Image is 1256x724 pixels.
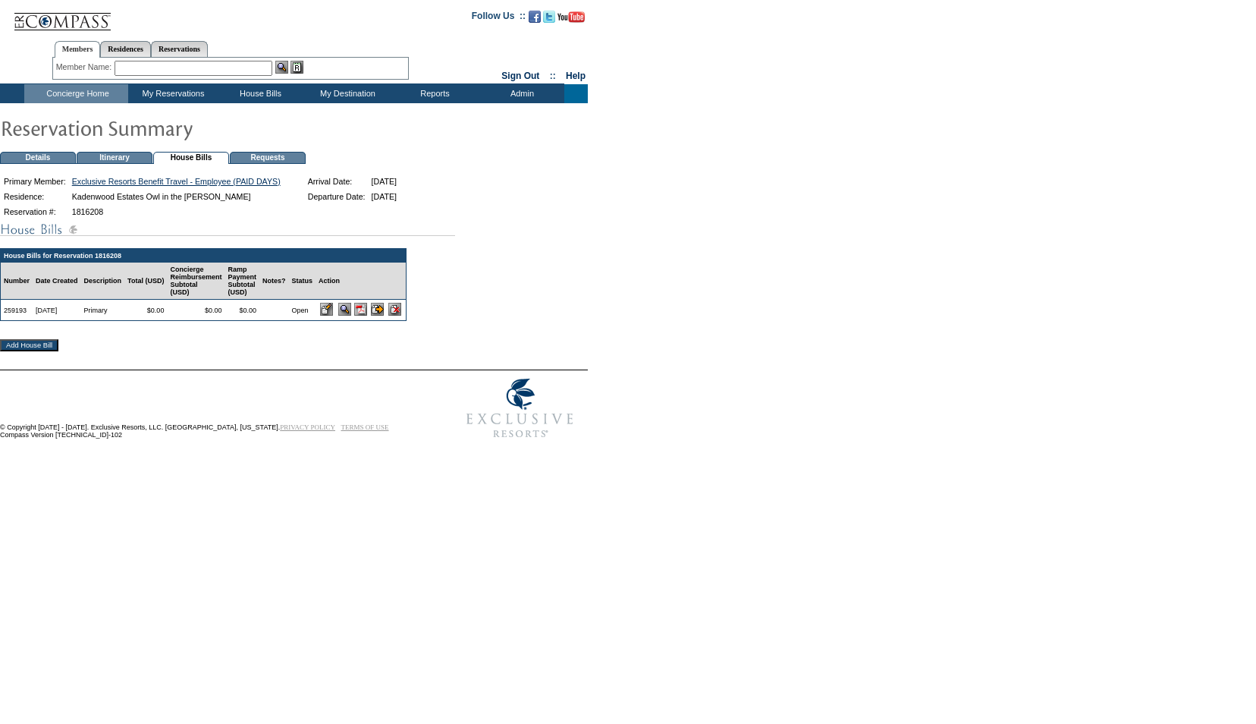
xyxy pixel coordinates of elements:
[1,263,33,300] td: Number
[225,263,259,300] td: Ramp Payment Subtotal (USD)
[259,263,289,300] td: Notes?
[24,84,128,103] td: Concierge Home
[543,15,555,24] a: Follow us on Twitter
[306,175,368,188] td: Arrival Date:
[1,300,33,320] td: 259193
[124,300,167,320] td: $0.00
[70,190,283,203] td: Kadenwood Estates Owl in the [PERSON_NAME]
[566,71,586,81] a: Help
[72,177,281,186] a: Exclusive Resorts Benefit Travel - Employee (PAID DAYS)
[316,263,406,300] td: Action
[55,41,101,58] a: Members
[543,11,555,23] img: Follow us on Twitter
[280,423,335,431] a: PRIVACY POLICY
[2,205,68,219] td: Reservation #:
[56,61,115,74] div: Member Name:
[1,249,406,263] td: House Bills for Reservation 1816208
[81,300,125,320] td: Primary
[128,84,215,103] td: My Reservations
[477,84,564,103] td: Admin
[472,9,526,27] td: Follow Us ::
[81,263,125,300] td: Description
[77,152,152,164] td: Itinerary
[501,71,539,81] a: Sign Out
[529,15,541,24] a: Become our fan on Facebook
[288,300,316,320] td: Open
[230,152,306,164] td: Requests
[557,11,585,23] img: Subscribe to our YouTube Channel
[167,300,225,320] td: $0.00
[388,303,401,316] input: Delete
[306,190,368,203] td: Departure Date:
[369,190,400,203] td: [DATE]
[303,84,390,103] td: My Destination
[320,303,333,316] input: Edit
[153,152,229,164] td: House Bills
[275,61,288,74] img: View
[341,423,389,431] a: TERMS OF USE
[151,41,208,57] a: Reservations
[124,263,167,300] td: Total (USD)
[70,205,283,219] td: 1816208
[33,263,81,300] td: Date Created
[557,15,585,24] a: Subscribe to our YouTube Channel
[452,370,588,446] img: Exclusive Resorts
[167,263,225,300] td: Concierge Reimbursement Subtotal (USD)
[290,61,303,74] img: Reservations
[288,263,316,300] td: Status
[369,175,400,188] td: [DATE]
[100,41,151,57] a: Residences
[2,190,68,203] td: Residence:
[390,84,477,103] td: Reports
[550,71,556,81] span: ::
[215,84,303,103] td: House Bills
[371,303,384,316] input: Submit for Processing
[354,303,367,316] img: b_pdf.gif
[225,300,259,320] td: $0.00
[338,303,351,316] input: View
[33,300,81,320] td: [DATE]
[2,175,68,188] td: Primary Member:
[529,11,541,23] img: Become our fan on Facebook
